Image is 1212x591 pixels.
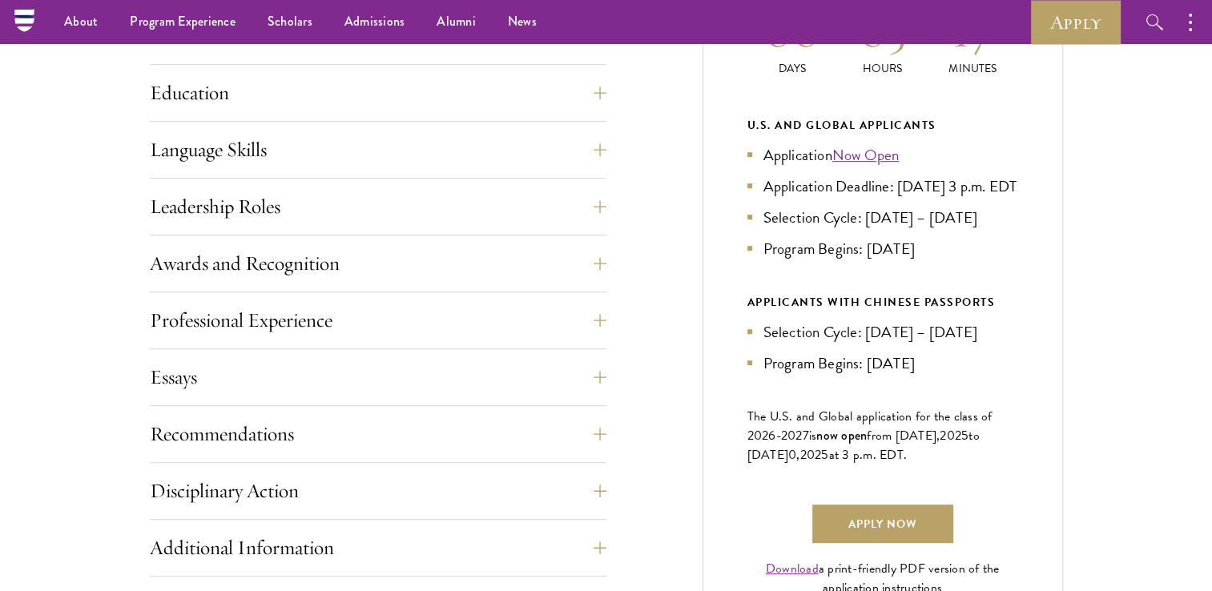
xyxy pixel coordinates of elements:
[809,426,817,445] span: is
[747,115,1018,135] div: U.S. and Global Applicants
[747,175,1018,198] li: Application Deadline: [DATE] 3 p.m. EDT
[150,301,606,340] button: Professional Experience
[961,426,968,445] span: 5
[747,407,993,445] span: The U.S. and Global application for the class of 202
[150,529,606,567] button: Additional Information
[150,472,606,510] button: Disciplinary Action
[812,505,953,543] a: Apply Now
[747,237,1018,260] li: Program Begins: [DATE]
[796,445,799,464] span: ,
[800,445,822,464] span: 202
[940,426,961,445] span: 202
[829,445,908,464] span: at 3 p.m. EDT.
[150,74,606,112] button: Education
[816,426,867,444] span: now open
[150,131,606,169] button: Language Skills
[837,60,928,77] p: Hours
[150,187,606,226] button: Leadership Roles
[928,60,1018,77] p: Minutes
[747,143,1018,167] li: Application
[832,143,900,167] a: Now Open
[867,426,940,445] span: from [DATE],
[150,244,606,283] button: Awards and Recognition
[150,415,606,453] button: Recommendations
[803,426,809,445] span: 7
[747,352,1018,375] li: Program Begins: [DATE]
[747,426,980,464] span: to [DATE]
[747,292,1018,312] div: APPLICANTS WITH CHINESE PASSPORTS
[788,445,796,464] span: 0
[150,358,606,396] button: Essays
[747,206,1018,229] li: Selection Cycle: [DATE] – [DATE]
[821,445,828,464] span: 5
[747,320,1018,344] li: Selection Cycle: [DATE] – [DATE]
[776,426,803,445] span: -202
[747,60,838,77] p: Days
[768,426,775,445] span: 6
[766,559,819,578] a: Download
